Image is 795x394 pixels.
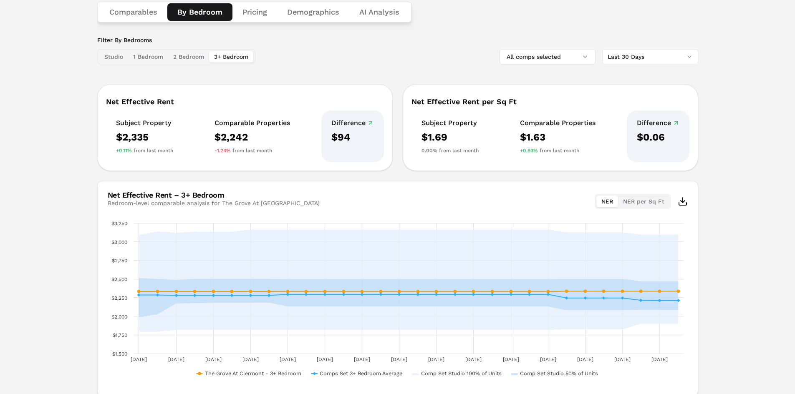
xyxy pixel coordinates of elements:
[131,356,147,362] text: [DATE]
[412,245,503,251] button: Show Comp Set Studio 100% of Units
[111,295,127,301] text: $2,250
[658,299,661,302] path: Monday, 11 Aug 2025, 2,211.83. Comps Set 3+ Bedroom Average.
[137,228,680,334] g: Comp Set Studio 100% of Units, series 3 of 4 with 30 data points.
[304,293,308,296] path: Wednesday, 23 Jul 2025, 2,294.41. Comps Set 3+ Bedroom Average.
[342,293,345,296] path: Friday, 25 Jul 2025, 2,294.41. Comps Set 3+ Bedroom Average.
[311,245,404,251] button: Show Comps Set 3+ Bedroom Average
[212,294,215,297] path: Friday, 18 Jul 2025, 2,279.41. Comps Set 3+ Bedroom Average.
[286,293,289,296] path: Tuesday, 22 Jul 2025, 2,294.41. Comps Set 3+ Bedroom Average.
[614,356,630,362] text: [DATE]
[546,293,550,296] path: Tuesday, 5 Aug 2025, 2,294.41. Comps Set 3+ Bedroom Average.
[249,294,252,297] path: Sunday, 20 Jul 2025, 2,279.41. Comps Set 3+ Bedroom Average.
[193,290,196,293] path: Thursday, 17 Jul 2025, 2,332.8. The Grove At Clermont - 3+ Bedroom.
[205,356,221,362] text: [DATE]
[112,258,127,264] text: $2,750
[316,356,333,362] text: [DATE]
[111,314,127,320] text: $2,000
[596,196,618,207] button: NER
[602,290,605,293] path: Friday, 8 Aug 2025, 2,335.4. The Grove At Clermont - 3+ Bedroom.
[209,51,253,63] button: 3+ Bedroom
[167,3,232,21] button: By Bedroom
[320,370,402,376] text: Comps Set 3+ Bedroom Average
[279,356,295,362] text: [DATE]
[416,293,419,296] path: Tuesday, 29 Jul 2025, 2,294.41. Comps Set 3+ Bedroom Average.
[349,3,409,21] button: AI Analysis
[108,219,688,386] svg: Interactive chart
[205,370,301,376] text: The Grove At Clermont - 3+ Bedroom
[658,290,661,293] path: Monday, 11 Aug 2025, 2,335.4. The Grove At Clermont - 3+ Bedroom.
[108,191,320,199] div: Net Effective Rent – 3+ Bedroom
[453,293,457,296] path: Thursday, 31 Jul 2025, 2,294.41. Comps Set 3+ Bedroom Average.
[639,299,642,302] path: Sunday, 10 Aug 2025, 2,213.995. Comps Set 3+ Bedroom Average.
[215,147,231,154] span: -1.24%
[111,239,127,245] text: $3,000
[621,290,624,293] path: Saturday, 9 Aug 2025, 2,335.4. The Grove At Clermont - 3+ Bedroom.
[116,147,173,154] div: from last month
[520,147,538,154] span: +0.93%
[197,245,303,251] button: Show The Grove At Clermont - 3+ Bedroom
[676,290,680,293] path: Tuesday, 12 Aug 2025, 2,335.4. The Grove At Clermont - 3+ Bedroom.
[323,293,326,296] path: Thursday, 24 Jul 2025, 2,294.41. Comps Set 3+ Bedroom Average.
[472,293,475,296] path: Friday, 1 Aug 2025, 2,294.41. Comps Set 3+ Bedroom Average.
[411,98,689,105] div: Net Effective Rent per Sq Ft
[116,130,173,144] div: $2,335
[465,356,482,362] text: [DATE]
[156,294,159,297] path: Tuesday, 15 Jul 2025, 2,285. Comps Set 3+ Bedroom Average.
[277,3,349,21] button: Demographics
[108,219,688,386] div: Chart. Highcharts interactive chart.
[267,290,270,293] path: Monday, 21 Jul 2025, 2,333. The Grove At Clermont - 3+ Bedroom.
[137,294,140,297] path: Monday, 14 Jul 2025, 2,285. Comps Set 3+ Bedroom Average.
[421,147,437,154] span: 0.00%
[520,370,598,376] text: Comp Set Studio 50% of Units
[637,130,679,144] div: $0.06
[331,130,374,144] div: $94
[99,51,128,63] button: Studio
[108,199,320,207] div: Bedroom-level comparable analysis for The Grove At [GEOGRAPHIC_DATA]
[618,196,669,207] button: NER per Sq Ft
[637,119,679,127] div: Difference
[111,276,127,282] text: $2,500
[520,119,596,127] div: Comparable Properties
[360,293,363,296] path: Saturday, 26 Jul 2025, 2,294.41. Comps Set 3+ Bedroom Average.
[106,98,384,105] div: Net Effective Rent
[193,294,196,297] path: Thursday, 17 Jul 2025, 2,279.41. Comps Set 3+ Bedroom Average.
[391,356,407,362] text: [DATE]
[583,290,587,293] path: Thursday, 7 Aug 2025, 2,335.4. The Grove At Clermont - 3+ Bedroom.
[174,294,178,297] path: Wednesday, 16 Jul 2025, 2,279.41. Comps Set 3+ Bedroom Average.
[242,356,258,362] text: [DATE]
[97,36,255,44] label: Filter By Bedrooms
[111,221,127,226] text: $3,250
[116,147,132,154] span: +0.11%
[128,51,168,63] button: 1 Bedroom
[500,49,596,64] button: All comps selected
[267,294,270,297] path: Monday, 21 Jul 2025, 2,279.41. Comps Set 3+ Bedroom Average.
[565,290,568,293] path: Wednesday, 6 Aug 2025, 2,335.4. The Grove At Clermont - 3+ Bedroom.
[520,130,596,144] div: $1.63
[502,356,519,362] text: [DATE]
[583,296,587,300] path: Thursday, 7 Aug 2025, 2,245.165. Comps Set 3+ Bedroom Average.
[676,299,680,302] path: Tuesday, 12 Aug 2025, 2,211.83. Comps Set 3+ Bedroom Average.
[639,290,642,293] path: Sunday, 10 Aug 2025, 2,335.4. The Grove At Clermont - 3+ Bedroom.
[331,119,374,127] div: Difference
[509,293,512,296] path: Sunday, 3 Aug 2025, 2,294.41. Comps Set 3+ Bedroom Average.
[621,296,624,300] path: Saturday, 9 Aug 2025, 2,245.165. Comps Set 3+ Bedroom Average.
[379,293,382,296] path: Sunday, 27 Jul 2025, 2,294.41. Comps Set 3+ Bedroom Average.
[527,293,531,296] path: Monday, 4 Aug 2025, 2,294.41. Comps Set 3+ Bedroom Average.
[421,119,479,127] div: Subject Property
[428,356,444,362] text: [DATE]
[99,3,167,21] button: Comparables
[602,296,605,300] path: Friday, 8 Aug 2025, 2,245.165. Comps Set 3+ Bedroom Average.
[565,296,568,300] path: Wednesday, 6 Aug 2025, 2,245.165. Comps Set 3+ Bedroom Average.
[232,3,277,21] button: Pricing
[215,119,290,127] div: Comparable Properties
[540,356,556,362] text: [DATE]
[230,294,233,297] path: Saturday, 19 Jul 2025, 2,279.41. Comps Set 3+ Bedroom Average.
[249,290,252,293] path: Sunday, 20 Jul 2025, 2,333. The Grove At Clermont - 3+ Bedroom.
[168,51,209,63] button: 2 Bedroom
[397,293,401,296] path: Monday, 28 Jul 2025, 2,294.41. Comps Set 3+ Bedroom Average.
[137,290,140,293] path: Monday, 14 Jul 2025, 2,332.8. The Grove At Clermont - 3+ Bedroom.
[651,356,668,362] text: [DATE]
[421,370,501,376] text: Comp Set Studio 100% of Units
[434,293,438,296] path: Wednesday, 30 Jul 2025, 2,294.41. Comps Set 3+ Bedroom Average.
[520,147,596,154] div: from last month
